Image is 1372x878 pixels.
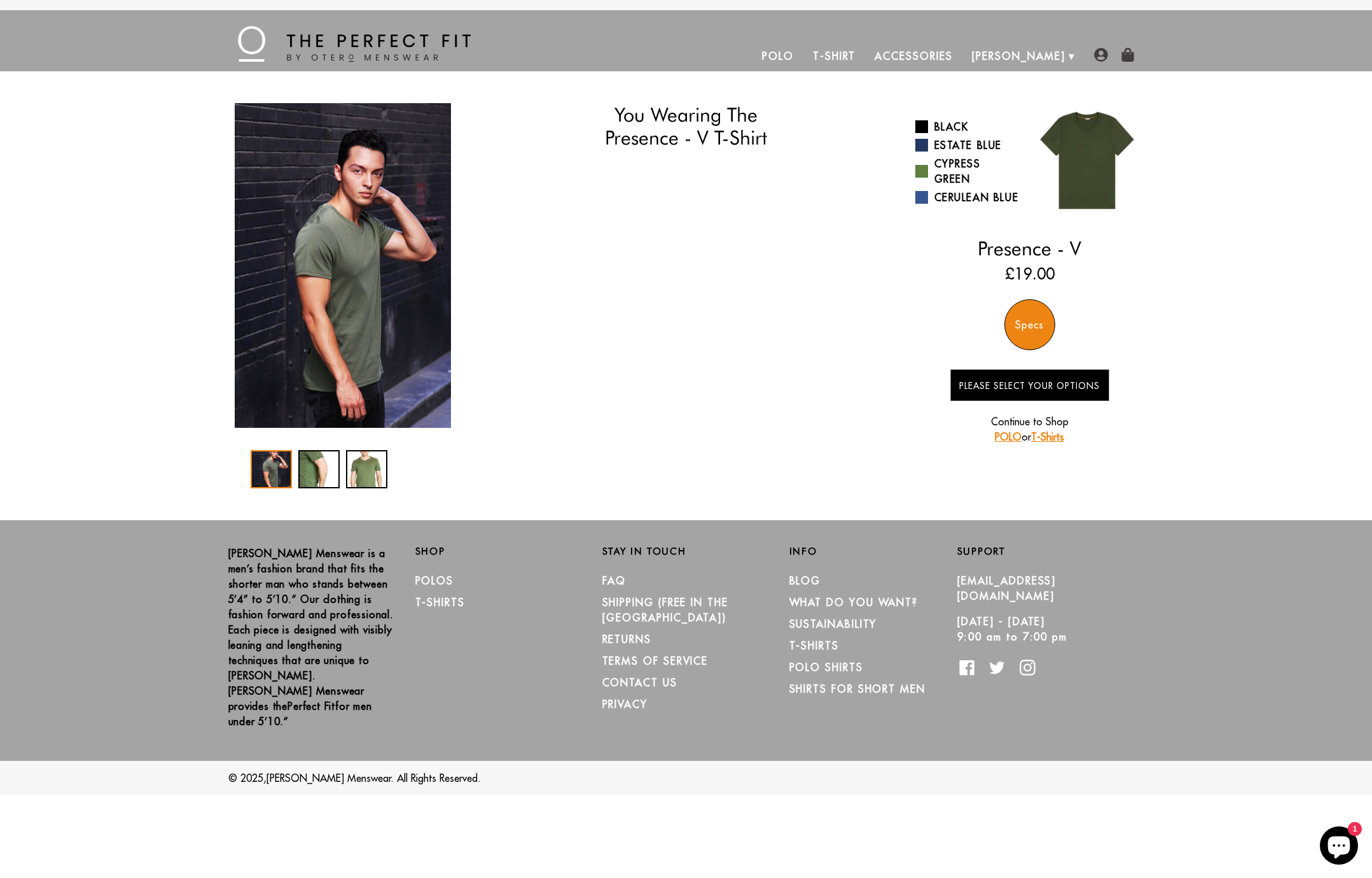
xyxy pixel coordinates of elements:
[251,450,292,488] div: 1 / 3
[789,683,925,695] a: Shirts for Short Men
[535,103,837,150] h1: You Wearing The Presence - V T-Shirt
[228,546,396,729] p: [PERSON_NAME] Menswear is a men’s fashion brand that fits the shorter man who stands between 5’4”...
[288,700,335,712] strong: Perfect Fit
[915,190,1020,205] a: Cerulean Blue
[298,450,340,488] div: 2 / 3
[803,41,865,71] a: T-Shirt
[915,237,1144,260] h2: Presence - V
[957,614,1125,644] p: [DATE] - [DATE] 9:00 am to 7:00 pm
[235,103,451,428] img: IMG_1932_copy_1024x1024_2x_a6c8797d-efed-412e-9b1e-14d81c55f446_340x.jpg
[959,380,1100,392] span: Please Select Your Options
[346,450,387,488] div: 3 / 3
[752,41,803,71] a: Polo
[957,574,1057,602] a: [EMAIL_ADDRESS][DOMAIN_NAME]
[915,138,1020,153] a: Estate Blue
[415,574,454,587] a: Polos
[789,574,821,587] a: Blog
[267,772,391,784] a: [PERSON_NAME] Menswear
[789,546,957,557] h2: Info
[1094,48,1108,62] img: user-account-icon.png
[1030,103,1144,218] img: 03.jpg
[950,369,1109,401] button: Please Select Your Options
[602,596,728,624] a: SHIPPING (Free in the [GEOGRAPHIC_DATA])
[789,639,839,652] a: T-Shirts
[915,119,1020,134] a: Black
[915,156,1020,187] a: Cypress Green
[1004,299,1055,350] div: Specs
[789,596,918,609] a: What Do You Want?
[602,655,709,667] a: TERMS OF SERVICE
[1031,430,1064,443] a: T-Shirts
[228,770,1144,786] p: © 2025, . All Rights Reserved.
[789,618,877,630] a: Sustainability
[602,698,648,711] a: PRIVACY
[602,574,627,587] a: FAQ
[1005,262,1055,285] ins: £19.00
[950,414,1109,444] p: Continue to Shop or
[602,546,770,557] h2: Stay in Touch
[415,546,583,557] h2: Shop
[962,41,1075,71] a: [PERSON_NAME]
[1121,48,1135,62] img: shopping-bag-icon.png
[789,661,863,674] a: Polo Shirts
[865,41,962,71] a: Accessories
[415,596,465,609] a: T-Shirts
[238,26,471,62] img: The Perfect Fit - by Otero Menswear - Logo
[995,430,1022,443] a: POLO
[228,103,457,428] div: 1 / 3
[957,546,1144,557] h2: Support
[1316,826,1362,868] inbox-online-store-chat: Shopify online store chat
[602,676,677,689] a: CONTACT US
[602,633,651,646] a: RETURNS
